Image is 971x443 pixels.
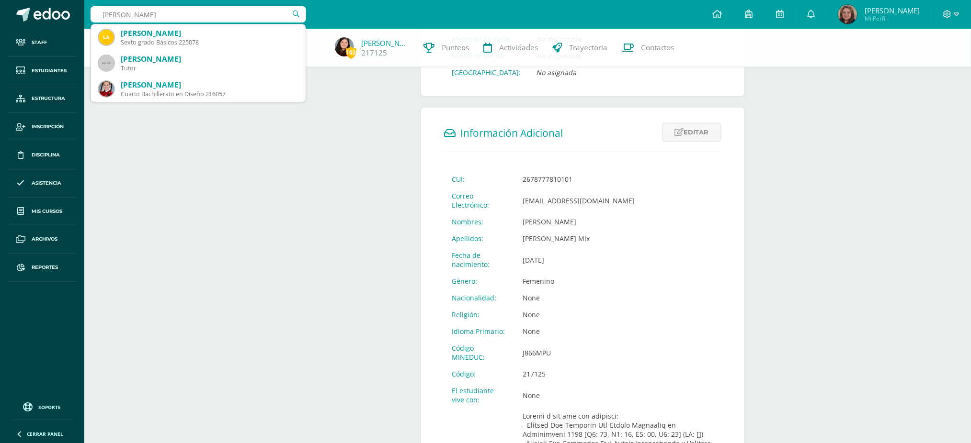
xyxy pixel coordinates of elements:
input: Busca un usuario... [91,6,306,22]
td: None [515,289,721,306]
div: Tutor [121,64,298,72]
span: [PERSON_NAME] [865,6,920,15]
a: Punteos [416,29,476,67]
a: Staff [8,29,77,57]
td: El estudiante vive con: [444,382,515,408]
span: Archivos [32,235,57,243]
td: Fecha de nacimiento: [444,247,515,273]
div: Cuarto Bachillerato en Diseño 216057 [121,90,298,98]
a: Estudiantes [8,57,77,85]
div: [PERSON_NAME] [121,28,298,38]
td: J866MPU [515,340,721,365]
div: Sexto grado Básicos 225078 [121,38,298,46]
a: Contactos [615,29,682,67]
td: None [515,382,721,408]
a: Inscripción [8,113,77,141]
a: Mis cursos [8,198,77,226]
td: Apellidos: [444,230,515,247]
td: Religión: [444,306,515,323]
span: Cerrar panel [27,431,63,437]
i: No asignada [536,68,576,77]
span: Inscripción [32,123,64,131]
a: Asistencia [8,169,77,198]
span: Punteos [442,43,469,53]
span: Estructura [32,95,65,102]
td: [EMAIL_ADDRESS][DOMAIN_NAME] [515,188,721,213]
span: 103 [346,46,356,58]
td: Código: [444,365,515,382]
span: Mis cursos [32,208,62,215]
a: Trayectoria [545,29,615,67]
a: Disciplina [8,141,77,169]
a: Soporte [11,400,73,413]
td: None [515,306,721,323]
td: [DATE] [515,247,721,273]
span: Contactos [641,43,674,53]
a: Reportes [8,254,77,282]
a: Editar [663,123,721,142]
img: b20be52476d037d2dd4fed11a7a31884.png [838,5,857,24]
a: Actividades [476,29,545,67]
td: 217125 [515,365,721,382]
span: Disciplina [32,151,60,159]
td: Idioma Primario: [444,323,515,340]
td: Nacionalidad: [444,289,515,306]
span: Estudiantes [32,67,67,75]
span: Información Adicional [460,126,563,140]
span: Actividades [499,43,538,53]
td: Género: [444,273,515,289]
td: 2678777810101 [515,171,721,188]
img: b25620476b1800cfd3b3f0a67be861b8.png [99,81,114,97]
div: [PERSON_NAME] [121,80,298,90]
span: Trayectoria [569,43,607,53]
td: [PERSON_NAME] [515,213,721,230]
td: CUI: [444,171,515,188]
a: Archivos [8,225,77,254]
img: b9a0b9ce8e8722728ad9144c3589eca4.png [99,30,114,45]
td: Femenino [515,273,721,289]
img: 45x45 [99,55,114,71]
a: 217125 [361,48,387,58]
span: Soporte [39,404,61,410]
span: Reportes [32,264,58,271]
span: Mi Perfil [865,14,920,22]
td: Código MINEDUC: [444,340,515,365]
td: Correo Electrónico: [444,188,515,213]
div: [PERSON_NAME] [121,54,298,64]
td: Nombres: [444,213,515,230]
span: Staff [32,39,47,46]
span: Asistencia [32,179,61,187]
td: [GEOGRAPHIC_DATA]: [444,64,528,81]
a: [PERSON_NAME] [361,38,409,48]
td: None [515,323,721,340]
a: Estructura [8,85,77,113]
td: [PERSON_NAME] Mix [515,230,721,247]
img: c386ce8bf4c297dde1f350c33e26d41b.png [335,37,354,56]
